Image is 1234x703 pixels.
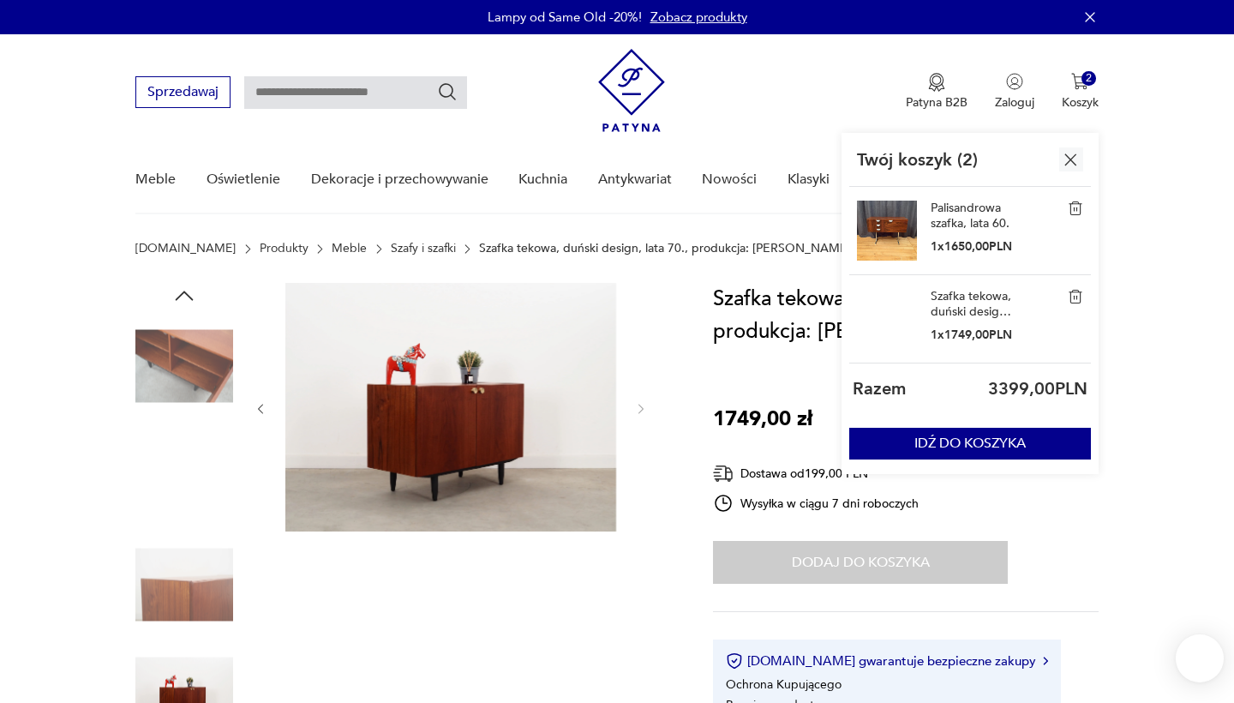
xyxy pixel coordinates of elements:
button: [DOMAIN_NAME] gwarantuje bezpieczne zakupy [726,652,1047,670]
a: Dekoracje i przechowywanie [311,147,488,213]
img: Ikona krzyżyka [1060,149,1081,171]
div: Dostawa od 199,00 PLN [713,463,919,484]
img: Zdjęcie produktu Szafka tekowa, duński design, lata 70., produkcja: Dania [135,427,233,525]
a: Kuchnia [518,147,567,213]
img: Zdjęcie produktu Szafka tekowa, duński design, lata 70., produkcja: Dania [135,536,233,634]
p: 1749,00 zł [713,403,812,436]
p: Zaloguj [995,94,1034,111]
a: Palisandrowa szafka, lata 60. [931,201,1016,231]
button: Sprzedawaj [135,76,231,108]
a: Ikona medaluPatyna B2B [906,73,967,111]
a: Oświetlenie [207,147,280,213]
button: 2Koszyk [1062,73,1099,111]
img: Ikona medalu [928,73,945,92]
p: 1 x 1749,00 PLN [931,327,1016,343]
p: 3399,00 PLN [988,377,1087,400]
img: Zdjęcie produktu Szafka tekowa, duński design, lata 70., produkcja: Dania [135,317,233,415]
a: [DOMAIN_NAME] [135,242,236,255]
img: Patyna - sklep z meblami i dekoracjami vintage [598,49,665,132]
img: Palisandrowa szafka, lata 60. [1068,201,1083,216]
h1: Szafka tekowa, duński design, lata 70., produkcja: [PERSON_NAME] [713,283,1098,348]
p: Razem [853,377,906,400]
img: Ikona koszyka [1071,73,1088,90]
p: Szafka tekowa, duński design, lata 70., produkcja: [PERSON_NAME] [479,242,851,255]
iframe: Smartsupp widget button [1176,634,1224,682]
img: Palisandrowa szafka, lata 60. [857,201,917,261]
img: Ikonka użytkownika [1006,73,1023,90]
a: Klasyki [788,147,830,213]
button: Patyna B2B [906,73,967,111]
a: Zobacz produkty [650,9,747,26]
div: 2 [1081,71,1096,86]
a: Meble [135,147,176,213]
p: Lampy od Same Old -20%! [488,9,642,26]
p: Twój koszyk ( 2 ) [857,148,978,171]
button: IDŹ DO KOSZYKA [849,428,1091,460]
button: Zaloguj [995,73,1034,111]
a: IDŹ DO KOSZYKA [849,439,1091,451]
img: Ikona strzałki w prawo [1043,657,1048,665]
img: Ikona certyfikatu [726,652,743,670]
a: Antykwariat [598,147,672,213]
a: Produkty [260,242,308,255]
img: Zdjęcie produktu Szafka tekowa, duński design, lata 70., produkcja: Dania [285,283,616,532]
button: Szukaj [437,81,458,102]
img: Szafka tekowa, duński design, lata 70., produkcja: Dania [1068,289,1083,304]
li: Ochrona Kupującego [726,676,842,693]
img: Szafka tekowa, duński design, lata 70., produkcja: Dania [857,289,917,349]
div: Wysyłka w ciągu 7 dni roboczych [713,493,919,514]
img: Ikona dostawy [713,463,734,484]
p: 1 x 1650,00 PLN [931,238,1016,255]
a: Sprzedawaj [135,87,231,99]
a: Szafy i szafki [391,242,456,255]
p: Koszyk [1062,94,1099,111]
a: Szafka tekowa, duński design, lata 70., produkcja: [PERSON_NAME] [931,289,1016,320]
a: Nowości [702,147,757,213]
p: Patyna B2B [906,94,967,111]
a: Meble [332,242,367,255]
